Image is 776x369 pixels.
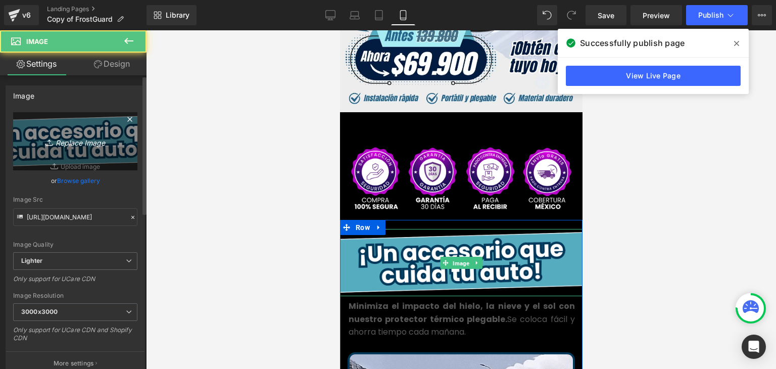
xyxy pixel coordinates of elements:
[75,53,149,75] a: Design
[13,175,137,186] div: or
[13,86,34,100] div: Image
[698,11,723,19] span: Publish
[147,5,197,25] a: New Library
[47,15,113,23] span: Copy of FrostGuard
[13,196,137,203] div: Image Src
[742,335,766,359] div: Open Intercom Messenger
[54,359,94,368] p: More settings
[4,5,39,25] a: v6
[47,5,147,13] a: Landing Pages
[21,308,58,315] b: 3000x3000
[57,172,100,190] a: Browse gallery
[9,270,235,307] font: Se coloca fácil y ahorra tiempo cada mañana.
[13,241,137,248] div: Image Quality
[630,5,682,25] a: Preview
[132,226,142,239] a: Expand / Collapse
[391,5,415,25] a: Mobile
[26,37,48,45] span: Image
[566,66,741,86] a: View Live Page
[318,5,343,25] a: Desktop
[598,10,614,21] span: Save
[13,275,137,290] div: Only support for UCare CDN
[35,135,116,148] i: Replace Image
[13,190,32,205] span: Row
[686,5,748,25] button: Publish
[20,9,33,22] div: v6
[21,257,42,264] b: Lighter
[111,226,131,239] span: Image
[537,5,557,25] button: Undo
[13,208,137,226] input: Link
[752,5,772,25] button: More
[13,326,137,349] div: Only support for UCare CDN and Shopify CDN
[166,11,189,20] span: Library
[643,10,670,21] span: Preview
[561,5,581,25] button: Redo
[32,190,45,205] a: Expand / Collapse
[343,5,367,25] a: Laptop
[9,270,235,295] strong: Minimiza el impacto del hielo, la nieve y el sol con nuestro protector térmico plegable.
[367,5,391,25] a: Tablet
[13,292,137,299] div: Image Resolution
[580,37,685,49] span: Successfully publish page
